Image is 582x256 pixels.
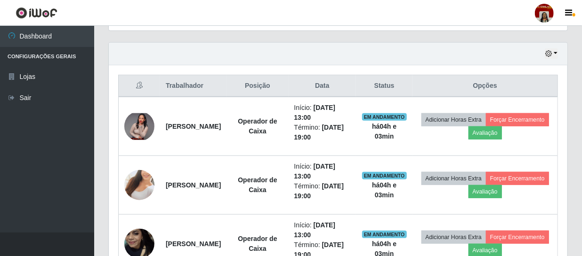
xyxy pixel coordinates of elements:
[238,235,277,252] strong: Operador de Caixa
[124,113,154,140] img: 1757512540687.jpeg
[486,231,549,244] button: Forçar Encerramento
[294,181,351,201] li: Término:
[294,221,336,239] time: [DATE] 13:00
[421,231,486,244] button: Adicionar Horas Extra
[166,181,221,189] strong: [PERSON_NAME]
[124,158,154,212] img: 1749153095661.jpeg
[16,7,57,19] img: CoreUI Logo
[238,176,277,194] strong: Operador de Caixa
[372,181,396,199] strong: há 04 h e 03 min
[294,123,351,142] li: Término:
[486,172,549,185] button: Forçar Encerramento
[166,123,221,130] strong: [PERSON_NAME]
[362,172,407,179] span: EM ANDAMENTO
[166,240,221,248] strong: [PERSON_NAME]
[362,113,407,121] span: EM ANDAMENTO
[294,163,336,180] time: [DATE] 13:00
[356,75,412,97] th: Status
[294,103,351,123] li: Início:
[421,113,486,126] button: Adicionar Horas Extra
[238,117,277,135] strong: Operador de Caixa
[372,123,396,140] strong: há 04 h e 03 min
[226,75,288,97] th: Posição
[469,126,502,140] button: Avaliação
[362,231,407,238] span: EM ANDAMENTO
[160,75,226,97] th: Trabalhador
[486,113,549,126] button: Forçar Encerramento
[294,104,336,121] time: [DATE] 13:00
[412,75,558,97] th: Opções
[469,185,502,198] button: Avaliação
[294,220,351,240] li: Início:
[421,172,486,185] button: Adicionar Horas Extra
[289,75,356,97] th: Data
[294,162,351,181] li: Início:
